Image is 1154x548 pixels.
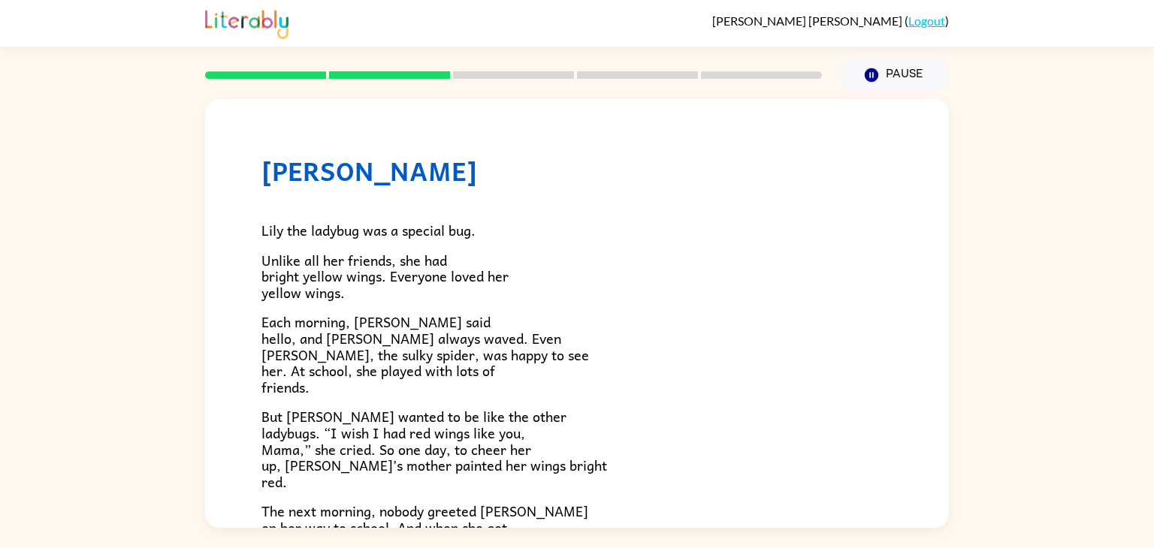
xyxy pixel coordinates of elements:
[712,14,905,28] span: [PERSON_NAME] [PERSON_NAME]
[908,14,945,28] a: Logout
[261,155,893,186] h1: [PERSON_NAME]
[261,219,476,241] span: Lily the ladybug was a special bug.
[261,405,607,492] span: But [PERSON_NAME] wanted to be like the other ladybugs. “I wish I had red wings like you, Mama,” ...
[261,249,509,303] span: Unlike all her friends, she had bright yellow wings. Everyone loved her yellow wings.
[205,6,288,39] img: Literably
[840,58,949,92] button: Pause
[261,311,589,397] span: Each morning, [PERSON_NAME] said hello, and [PERSON_NAME] always waved. Even [PERSON_NAME], the s...
[712,14,949,28] div: ( )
